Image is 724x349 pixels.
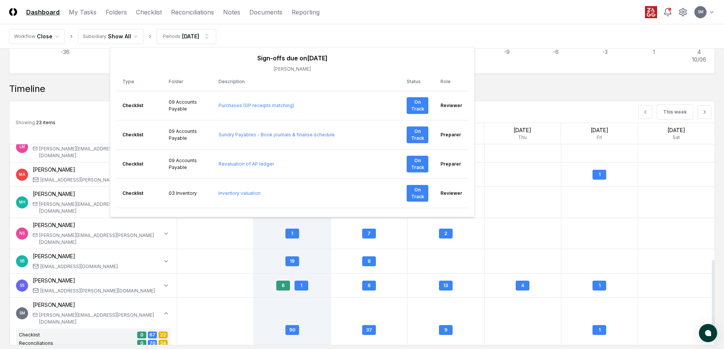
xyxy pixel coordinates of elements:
td: reviewer [434,208,468,237]
div: [DATE] [638,126,714,134]
div: 0 [137,340,146,347]
div: 70 [148,340,157,347]
div: 37 [362,325,376,335]
tspan: -9 [504,49,510,55]
a: Reporting [292,8,320,17]
div: 1 [593,170,606,180]
div: Timeline [9,83,715,95]
td: 09 Accounts Payable [163,208,212,237]
div: Subsidiary [83,33,106,40]
div: 0 [137,332,146,338]
img: Logo [9,8,17,16]
tspan: -3 [602,49,608,55]
span: NS [19,231,25,236]
td: 09 Accounts Payable [163,149,212,178]
div: [PERSON_NAME] [33,221,162,229]
a: Notes [223,8,240,17]
div: Periods [163,33,181,40]
button: This week [657,104,693,120]
div: Reconciliations [19,340,53,347]
td: Checklist [116,120,163,149]
td: 09 Accounts Payable [163,120,212,149]
a: Reconciliations [171,8,214,17]
tspan: -6 [553,49,559,55]
td: preparer [434,120,468,149]
div: [EMAIL_ADDRESS][PERSON_NAME][DOMAIN_NAME] [40,287,155,294]
button: SM [694,5,707,19]
a: Documents [249,8,282,17]
div: 6 [276,281,290,291]
div: [PERSON_NAME] [33,276,155,284]
div: [PERSON_NAME] [33,190,162,198]
span: SB [20,258,24,264]
div: Thu [484,134,561,141]
span: SM [19,310,25,316]
span: MA [19,172,25,177]
div: [PERSON_NAME] [33,301,162,309]
div: 34 [158,340,168,347]
a: Dashboard [26,8,60,17]
td: Checklist [116,149,163,178]
div: On Track [407,156,428,172]
div: 4 [516,281,529,291]
td: Checklist [116,208,163,237]
div: On Track [407,185,428,202]
span: LM [19,144,25,150]
div: 67 [148,332,157,338]
div: [PERSON_NAME][EMAIL_ADDRESS][PERSON_NAME][DOMAIN_NAME] [39,312,162,325]
div: 1 [295,281,308,291]
td: Checklist [116,178,163,208]
div: 1 [593,325,606,335]
div: Checklist [19,332,40,338]
div: 7 [362,229,376,238]
div: [PERSON_NAME][EMAIL_ADDRESS][PERSON_NAME][DOMAIN_NAME] [39,232,162,246]
div: 23 items [16,119,55,126]
td: 03 Inventory [163,178,212,208]
tspan: 4 [697,49,701,55]
div: 19 [285,256,299,266]
div: [EMAIL_ADDRESS][PERSON_NAME][DOMAIN_NAME] [40,177,155,183]
div: 8 [362,256,376,266]
div: [PERSON_NAME][EMAIL_ADDRESS][PERSON_NAME][DOMAIN_NAME] [39,145,162,159]
td: preparer [434,149,468,178]
div: Workflow [14,33,35,40]
div: [DATE] [561,126,637,134]
span: SM [698,9,703,15]
button: Periods[DATE] [157,29,216,44]
tspan: 1 [653,49,655,55]
div: 1 [285,229,299,238]
div: [PERSON_NAME] [33,166,155,174]
div: 9 [439,325,453,335]
div: [PERSON_NAME] [33,252,118,260]
tspan: -36 [61,49,70,55]
div: Sat [638,134,714,141]
button: atlas-launcher [699,324,717,342]
span: Showing [16,120,35,125]
div: 90 [285,325,299,335]
div: 6 [362,281,376,291]
div: [EMAIL_ADDRESS][DOMAIN_NAME] [40,263,118,270]
a: Folders [106,8,127,17]
span: SS [20,283,24,288]
div: [PERSON_NAME][EMAIL_ADDRESS][PERSON_NAME][DOMAIN_NAME] [39,201,162,215]
a: Checklist [136,8,162,17]
a: Inventory valuation [219,190,261,196]
div: 13 [439,281,453,291]
div: 2 [439,229,453,238]
img: ZAGG logo [645,6,657,18]
div: Fri [561,134,637,141]
td: reviewer [434,178,468,208]
a: My Tasks [69,8,97,17]
nav: breadcrumb [9,29,216,44]
div: [DATE] [484,126,561,134]
div: 1 [593,281,606,291]
a: Revaluation of AP ledger [219,161,274,167]
div: 22 [158,332,168,338]
div: [DATE] [182,32,199,40]
span: MH [19,199,25,205]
